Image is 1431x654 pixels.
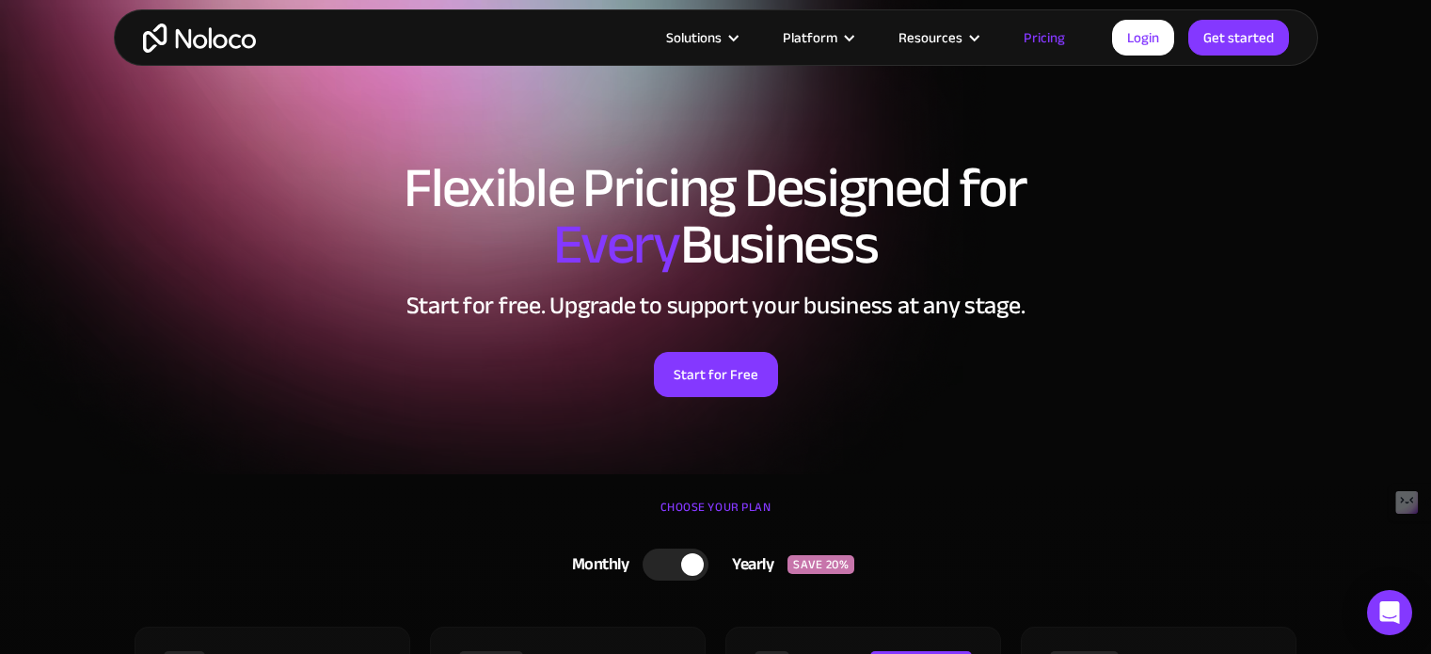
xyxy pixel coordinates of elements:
a: Login [1112,20,1174,56]
div: Resources [898,25,962,50]
h1: Flexible Pricing Designed for Business [133,160,1299,273]
a: Get started [1188,20,1289,56]
a: home [143,24,256,53]
div: Solutions [643,25,759,50]
div: Platform [759,25,875,50]
div: Open Intercom Messenger [1367,590,1412,635]
div: Resources [875,25,1000,50]
span: Every [553,192,680,297]
div: Solutions [666,25,722,50]
h2: Start for free. Upgrade to support your business at any stage. [133,292,1299,320]
a: Start for Free [654,352,778,397]
div: CHOOSE YOUR PLAN [133,493,1299,540]
a: Pricing [1000,25,1089,50]
div: Platform [783,25,837,50]
div: Yearly [708,550,787,579]
div: SAVE 20% [787,555,854,574]
div: Monthly [549,550,644,579]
